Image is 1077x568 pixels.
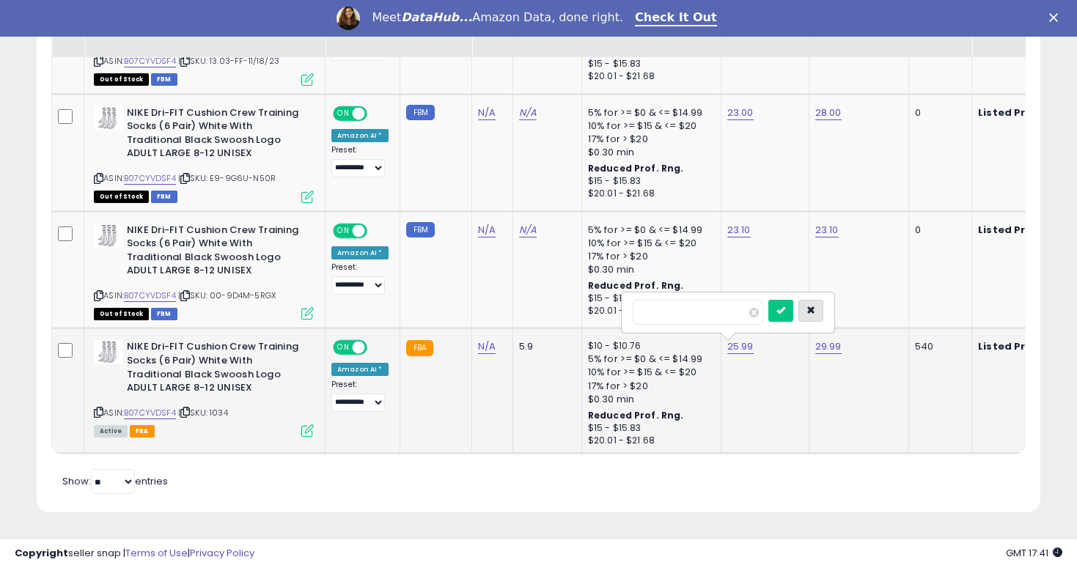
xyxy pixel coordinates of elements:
b: Listed Price: [978,106,1045,119]
div: 17% for > $20 [588,250,710,263]
div: $20.01 - $21.68 [588,188,710,200]
div: Amazon AI * [331,363,389,376]
span: OFF [365,342,389,354]
div: ASIN: [94,224,314,319]
div: 5% for >= $0 & <= $14.99 [588,224,710,237]
b: Reduced Prof. Rng. [588,162,684,174]
span: ON [334,224,353,237]
b: Listed Price: [978,339,1045,353]
div: 5% for >= $0 & <= $14.99 [588,353,710,366]
div: 17% for > $20 [588,133,710,146]
b: Listed Price: [978,223,1045,237]
a: B07CYVDSF4 [124,55,176,67]
div: 10% for >= $15 & <= $20 [588,119,710,133]
b: Reduced Prof. Rng. [588,409,684,421]
div: Amazon AI * [331,246,389,259]
div: 0 [915,224,960,237]
span: All listings that are currently out of stock and unavailable for purchase on Amazon [94,191,149,203]
a: N/A [519,223,537,237]
span: | SKU: 1034 [178,407,228,418]
strong: Copyright [15,546,68,560]
span: FBM [151,191,177,203]
div: $15 - $15.83 [588,292,710,305]
a: 23.00 [727,106,754,120]
div: 17% for > $20 [588,380,710,393]
a: 23.10 [815,223,839,237]
img: 31yiWDNF62L._SL40_.jpg [94,340,123,364]
a: 25.99 [727,339,754,354]
span: OFF [365,107,389,119]
div: $20.01 - $21.68 [588,70,710,83]
a: 28.00 [815,106,842,120]
div: 10% for >= $15 & <= $20 [588,366,710,379]
div: $20.01 - $21.68 [588,435,710,447]
div: Preset: [331,262,389,295]
img: Profile image for Georgie [337,7,360,30]
a: Terms of Use [125,546,188,560]
b: Reduced Prof. Rng. [588,279,684,292]
span: | SKU: E9-9G6U-N50R [178,172,276,184]
a: 29.99 [815,339,842,354]
div: $15 - $15.83 [588,422,710,435]
div: $0.30 min [588,263,710,276]
small: FBA [406,340,433,356]
b: NIKE Dri-FIT Cushion Crew Training Socks (6 Pair) White With Traditional Black Swoosh Logo ADULT ... [127,106,305,164]
a: B07CYVDSF4 [124,172,176,185]
span: Show: entries [62,474,168,488]
span: FBA [130,425,155,438]
span: | SKU: 00-9D4M-5RGX [178,289,276,301]
a: N/A [478,223,496,237]
span: FBM [151,308,177,320]
div: 540 [915,340,960,353]
span: | SKU: 13.03-FF-11/18/23 [178,55,279,67]
span: FBM [151,73,177,86]
div: $15 - $15.83 [588,175,710,188]
div: Meet Amazon Data, done right. [372,10,623,25]
img: 31yiWDNF62L._SL40_.jpg [94,106,123,130]
div: 10% for >= $15 & <= $20 [588,237,710,250]
a: B07CYVDSF4 [124,407,176,419]
div: $0.30 min [588,146,710,159]
span: OFF [365,224,389,237]
a: N/A [519,106,537,120]
span: All listings that are currently out of stock and unavailable for purchase on Amazon [94,73,149,86]
a: N/A [478,339,496,354]
b: NIKE Dri-FIT Cushion Crew Training Socks (6 Pair) White With Traditional Black Swoosh Logo ADULT ... [127,224,305,281]
div: $10 - $10.76 [588,340,710,353]
div: 5.9 [519,340,570,353]
div: ASIN: [94,340,314,435]
div: Preset: [331,145,389,178]
div: 5% for >= $0 & <= $14.99 [588,106,710,119]
small: FBM [406,222,435,237]
div: $15 - $15.83 [588,58,710,70]
span: All listings currently available for purchase on Amazon [94,425,128,438]
a: B07CYVDSF4 [124,289,176,302]
div: seller snap | | [15,547,254,561]
b: NIKE Dri-FIT Cushion Crew Training Socks (6 Pair) White With Traditional Black Swoosh Logo ADULT ... [127,340,305,398]
div: ASIN: [94,106,314,202]
img: 31yiWDNF62L._SL40_.jpg [94,224,123,248]
div: $20.01 - $21.68 [588,305,710,317]
span: ON [334,107,353,119]
span: ON [334,342,353,354]
small: FBM [406,105,435,120]
div: Close [1049,13,1064,22]
span: All listings that are currently out of stock and unavailable for purchase on Amazon [94,308,149,320]
div: $0.30 min [588,393,710,406]
div: Amazon AI * [331,129,389,142]
a: N/A [478,106,496,120]
a: Privacy Policy [190,546,254,560]
div: Preset: [331,380,389,413]
a: 23.10 [727,223,751,237]
a: Check It Out [635,10,717,26]
span: 2025-10-6 17:41 GMT [1006,546,1062,560]
i: DataHub... [401,10,472,24]
div: 0 [915,106,960,119]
